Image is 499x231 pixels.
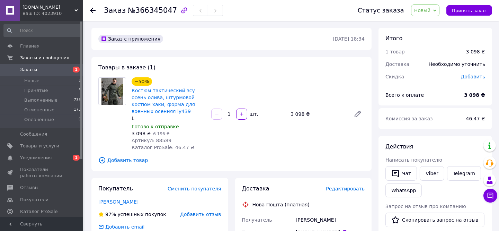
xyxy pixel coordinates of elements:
span: Комиссия за заказ [385,116,433,121]
div: успешных покупок [98,211,166,218]
span: 1 товар [385,49,405,54]
span: 1 [73,67,80,72]
span: Товары в заказе (1) [98,64,155,71]
span: Главная [20,43,39,49]
span: Всего к оплате [385,92,424,98]
span: 173 [74,107,81,113]
span: 1 [79,78,81,84]
a: Костюм тактический зсу осень олива, штурмовой костюм хаки, форма для военных осенняя iy439 [132,88,195,114]
span: Готово к отправке [132,124,179,129]
span: Запрос на отзыв про компанию [385,204,466,209]
span: Покупатели [20,197,48,203]
span: 3 098 ₴ [132,131,151,136]
div: [PERSON_NAME] [294,214,366,226]
div: Добавить email [98,223,145,230]
div: Заказ с приложения [98,35,163,43]
span: Новые [24,78,39,84]
span: Написать покупателю [385,157,442,163]
span: Каталог ProSale: 46.47 ₴ [132,145,194,150]
span: Получатель [242,217,272,223]
span: Сообщения [20,131,47,137]
button: Скопировать запрос на отзыв [385,213,484,227]
span: 46.47 ₴ [466,116,485,121]
span: Байрактар.ua [23,4,74,10]
span: 733 [74,97,81,103]
span: Новый [414,8,431,13]
div: 3 098 ₴ [288,109,348,119]
span: Товары и услуги [20,143,59,149]
span: Артикул: 88589 [132,138,171,143]
a: Редактировать [351,107,365,121]
span: Редактировать [326,186,365,191]
div: шт. [248,111,259,118]
button: Чат с покупателем [483,189,497,203]
button: Чат [385,166,417,181]
div: Статус заказа [358,7,404,14]
span: Оплаченные [24,117,54,123]
b: 3 098 ₴ [464,92,485,98]
div: Ваш ID: 4023910 [23,10,83,17]
span: Действия [385,143,413,150]
div: −50% [132,77,152,86]
div: Вернуться назад [90,7,96,14]
input: Поиск [3,24,82,37]
div: Необходимо уточнить [425,57,489,72]
span: 0 [79,117,81,123]
span: Доставка [385,61,409,67]
span: Уведомления [20,155,52,161]
span: Итого [385,35,402,42]
span: Скидка [385,74,404,79]
span: Заказ [104,6,126,15]
span: Доставка [242,185,269,192]
span: Отзывы [20,185,38,191]
div: 3 098 ₴ [466,48,485,55]
span: Каталог ProSale [20,208,57,215]
span: №366345047 [128,6,177,15]
span: Добавить товар [98,156,365,164]
img: Костюм тактический зсу осень олива, штурмовой костюм хаки, форма для военных осенняя iy439 [101,78,123,105]
span: 6 196 ₴ [153,131,169,136]
span: 3 [79,87,81,94]
span: Сменить покупателя [168,186,221,191]
a: WhatsApp [385,183,422,197]
span: Отмененные [24,107,54,113]
span: 97% [105,212,116,217]
span: Добавить отзыв [180,212,221,217]
a: Telegram [447,166,481,181]
span: 1 [73,155,80,161]
span: Заказы и сообщения [20,55,69,61]
span: Показатели работы компании [20,166,64,179]
time: [DATE] 18:34 [333,36,365,42]
span: Принятые [24,87,48,94]
span: Покупатель [98,185,133,192]
div: Добавить email [105,223,145,230]
span: Выполненные [24,97,57,103]
span: Заказы [20,67,37,73]
span: Добавить [461,74,485,79]
a: [PERSON_NAME] [98,199,139,205]
span: Принять заказ [452,8,487,13]
div: Нова Пошта (платная) [251,201,311,208]
button: Принять заказ [446,5,492,16]
a: Viber [420,166,444,181]
div: L [132,115,206,122]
